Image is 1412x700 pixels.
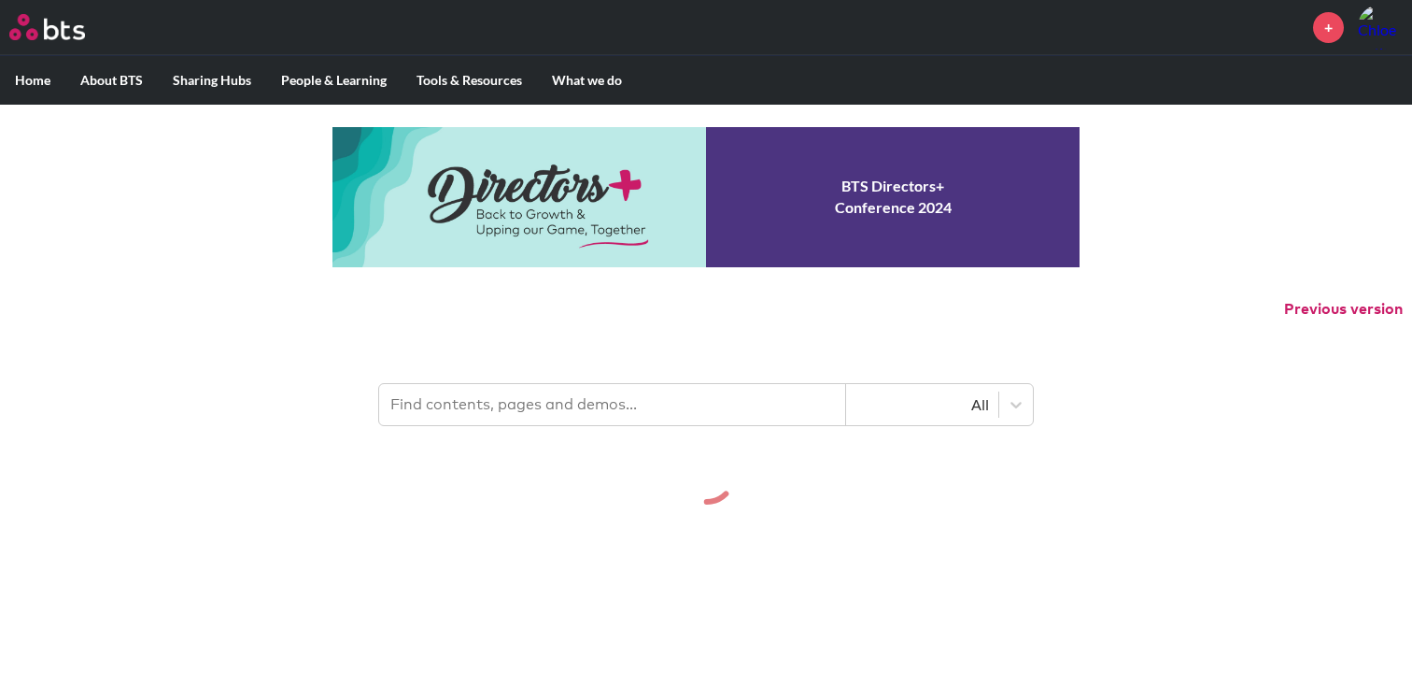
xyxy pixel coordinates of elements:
[1358,5,1403,50] a: Profile
[537,56,637,105] label: What we do
[332,127,1080,267] a: Conference 2024
[1284,299,1403,320] button: Previous version
[1358,5,1403,50] img: Chloe Rowe
[9,14,120,40] a: Go home
[266,56,402,105] label: People & Learning
[65,56,158,105] label: About BTS
[9,14,85,40] img: BTS Logo
[402,56,537,105] label: Tools & Resources
[855,394,989,415] div: All
[379,384,846,425] input: Find contents, pages and demos...
[158,56,266,105] label: Sharing Hubs
[1313,12,1344,43] a: +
